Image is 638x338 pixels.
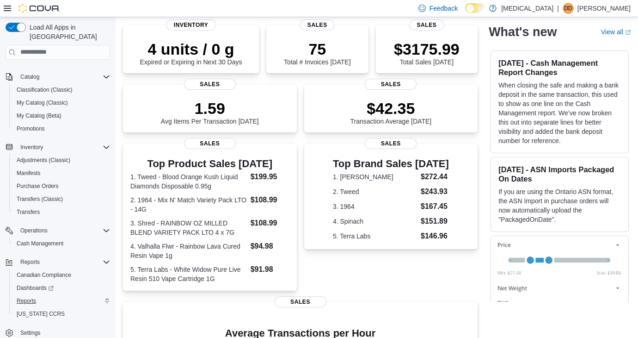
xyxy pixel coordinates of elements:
dt: 5. Terra Labs - White Widow Pure Live Resin 510 Vape Cartridge 1G [130,265,247,283]
span: My Catalog (Classic) [17,99,68,106]
dt: 2. 1964 - Mix N' Match Variety Pack LTO - 14G [130,195,247,214]
div: Total Sales [DATE] [394,40,460,66]
svg: External link [625,29,631,35]
span: Transfers [17,208,40,216]
p: 1.59 [161,99,259,118]
span: Sales [365,138,417,149]
a: Dashboards [13,282,57,294]
span: Washington CCRS [13,308,110,319]
button: My Catalog (Classic) [9,96,114,109]
button: Inventory [2,141,114,154]
a: My Catalog (Beta) [13,110,65,121]
span: Settings [20,329,40,337]
button: Classification (Classic) [9,83,114,96]
span: Transfers (Classic) [13,194,110,205]
button: Catalog [17,71,43,82]
p: | [557,3,559,14]
dt: 4. Spinach [333,217,417,226]
span: Adjustments (Classic) [17,156,70,164]
button: Manifests [9,167,114,180]
a: My Catalog (Classic) [13,97,72,108]
span: Dashboards [13,282,110,294]
p: [MEDICAL_DATA] [501,3,553,14]
button: Transfers [9,206,114,219]
span: Purchase Orders [13,181,110,192]
a: Manifests [13,168,44,179]
span: Sales [300,19,335,31]
p: 4 units / 0 g [140,40,242,58]
a: View allExternal link [601,28,631,35]
p: 75 [284,40,350,58]
span: My Catalog (Classic) [13,97,110,108]
dt: 5. Terra Labs [333,232,417,241]
dt: 3. 1964 [333,202,417,211]
p: If you are using the Ontario ASN format, the ASN Import in purchase orders will now automatically... [498,187,621,224]
span: Inventory [20,144,43,151]
button: [US_STATE] CCRS [9,307,114,320]
span: Dashboards [17,284,54,292]
span: Purchase Orders [17,182,59,190]
span: Transfers (Classic) [17,195,63,203]
span: Operations [17,225,110,236]
span: Adjustments (Classic) [13,155,110,166]
a: Transfers [13,207,43,218]
span: Reports [17,297,36,305]
p: When closing the safe and making a bank deposit in the same transaction, this used to show as one... [498,80,621,145]
span: Manifests [17,169,40,177]
div: Transaction Average [DATE] [350,99,432,125]
a: Transfers (Classic) [13,194,67,205]
button: Reports [17,257,43,268]
div: Diego de Azevedo [563,3,574,14]
a: Classification (Classic) [13,84,76,95]
dd: $167.45 [421,201,449,212]
dt: 3. Shred - RAINBOW OZ MILLED BLEND VARIETY PACK LTO 4 x 7G [130,219,247,237]
a: Purchase Orders [13,181,62,192]
p: [PERSON_NAME] [577,3,631,14]
span: My Catalog (Beta) [17,112,61,119]
span: Canadian Compliance [13,269,110,281]
span: Inventory [17,142,110,153]
span: Sales [275,296,326,307]
span: Promotions [17,125,45,132]
span: Reports [17,257,110,268]
span: Classification (Classic) [13,84,110,95]
dt: 2. Tweed [333,187,417,196]
button: My Catalog (Beta) [9,109,114,122]
button: Inventory [17,142,47,153]
button: Reports [9,294,114,307]
span: Cash Management [17,240,63,247]
dd: $199.95 [251,171,289,182]
button: Adjustments (Classic) [9,154,114,167]
p: $3175.99 [394,40,460,58]
span: Catalog [20,73,39,81]
dd: $91.98 [251,264,289,275]
button: Reports [2,256,114,269]
button: Operations [2,224,114,237]
dd: $272.44 [421,171,449,182]
span: Sales [184,79,236,90]
span: Cash Management [13,238,110,249]
dd: $108.99 [251,218,289,229]
span: Reports [13,295,110,307]
span: Dd [564,3,572,14]
dt: 1. Tweed - Blood Orange Kush Liquid Diamonds Disposable 0.95g [130,172,247,191]
p: $42.35 [350,99,432,118]
h3: [DATE] - Cash Management Report Changes [498,58,621,76]
div: Expired or Expiring in Next 30 Days [140,40,242,66]
span: Canadian Compliance [17,271,71,279]
button: Canadian Compliance [9,269,114,282]
span: Reports [20,258,40,266]
div: Total # Invoices [DATE] [284,40,350,66]
span: Manifests [13,168,110,179]
span: Feedback [429,4,458,13]
span: Sales [409,19,444,31]
button: Promotions [9,122,114,135]
button: Purchase Orders [9,180,114,193]
dd: $108.99 [251,194,289,206]
span: Promotions [13,123,110,134]
h3: [DATE] - ASN Imports Packaged On Dates [498,164,621,183]
a: Promotions [13,123,49,134]
button: Cash Management [9,237,114,250]
span: Inventory [166,19,216,31]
